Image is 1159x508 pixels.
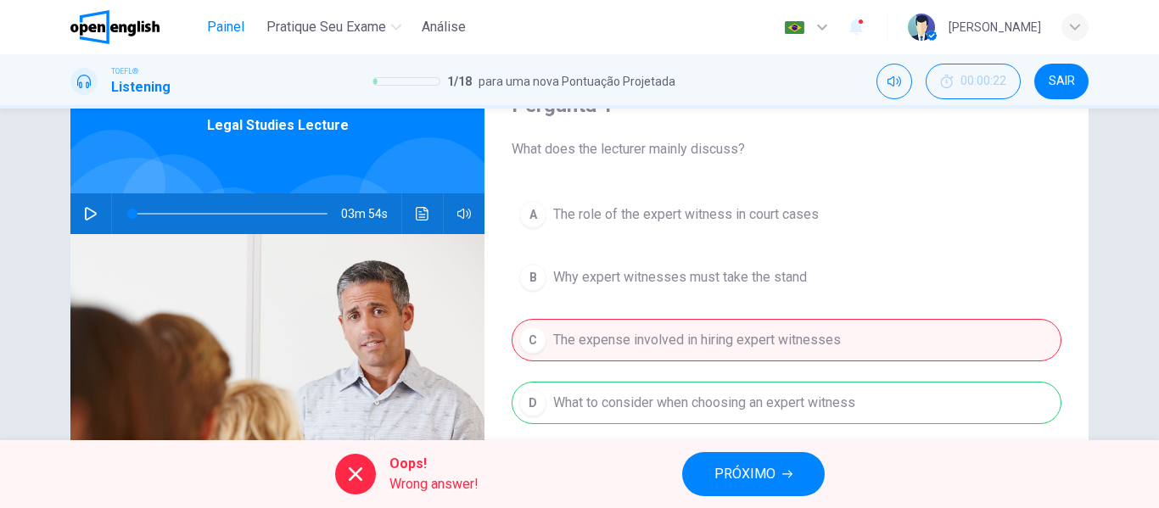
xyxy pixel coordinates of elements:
span: Painel [207,17,244,37]
button: Painel [199,12,253,42]
span: 03m 54s [341,193,401,234]
span: What does the lecturer mainly discuss? [512,139,1061,159]
button: Análise [415,12,473,42]
span: PRÓXIMO [714,462,775,486]
button: Clique para ver a transcrição do áudio [409,193,436,234]
span: Análise [422,17,466,37]
img: OpenEnglish logo [70,10,160,44]
span: para uma nova Pontuação Projetada [479,71,675,92]
div: [PERSON_NAME] [949,17,1041,37]
span: Pratique seu exame [266,17,386,37]
h1: Listening [111,77,171,98]
span: Legal Studies Lecture [207,115,349,136]
span: 1 / 18 [447,71,472,92]
span: Wrong answer! [389,474,479,494]
img: pt [784,21,805,34]
div: Silenciar [876,64,912,99]
button: 00:00:22 [926,64,1021,99]
button: PRÓXIMO [682,452,825,496]
a: OpenEnglish logo [70,10,199,44]
span: SAIR [1049,75,1075,88]
span: Oops! [389,454,479,474]
button: Pratique seu exame [260,12,408,42]
button: SAIR [1034,64,1089,99]
span: TOEFL® [111,65,138,77]
span: 00:00:22 [960,75,1006,88]
div: Esconder [926,64,1021,99]
img: Profile picture [908,14,935,41]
